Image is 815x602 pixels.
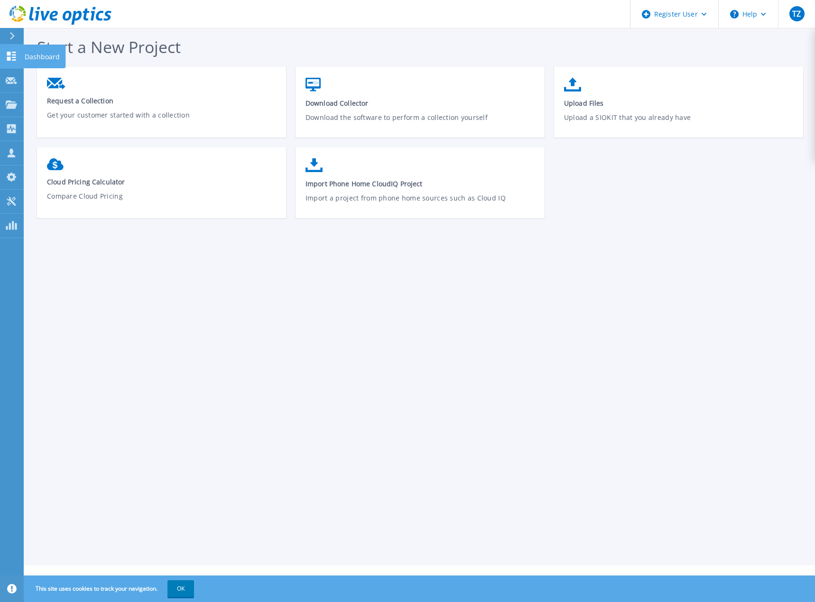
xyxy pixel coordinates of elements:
button: OK [167,580,194,597]
p: Compare Cloud Pricing [47,191,277,213]
a: Cloud Pricing CalculatorCompare Cloud Pricing [37,154,286,220]
span: Upload Files [564,99,794,108]
span: This site uses cookies to track your navigation. [26,580,194,597]
a: Download CollectorDownload the software to perform a collection yourself [296,73,545,141]
a: Upload FilesUpload a SIOKIT that you already have [554,73,803,141]
a: Request a CollectionGet your customer started with a collection [37,73,286,138]
p: Dashboard [25,45,60,69]
span: Request a Collection [47,96,277,105]
span: Start a New Project [37,36,181,58]
p: Get your customer started with a collection [47,110,277,132]
span: Import Phone Home CloudIQ Project [306,179,535,188]
span: Download Collector [306,99,535,108]
p: Upload a SIOKIT that you already have [564,112,794,134]
p: Download the software to perform a collection yourself [306,112,535,134]
span: Cloud Pricing Calculator [47,177,277,186]
p: Import a project from phone home sources such as Cloud IQ [306,193,535,215]
span: TZ [792,10,801,18]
